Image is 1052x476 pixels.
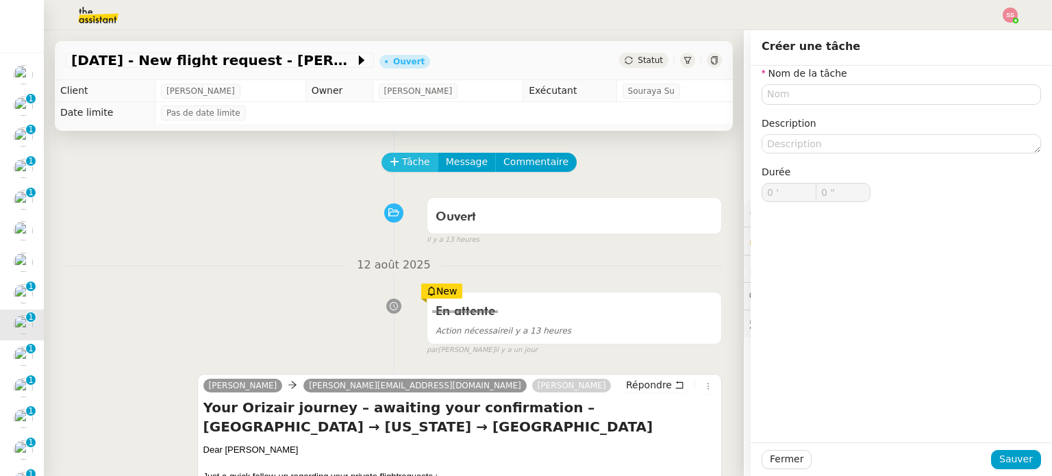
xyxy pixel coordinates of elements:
img: users%2FC9SBsJ0duuaSgpQFj5LgoEX8n0o2%2Favatar%2Fec9d51b8-9413-4189-adfb-7be4d8c96a3c [14,284,33,303]
img: users%2FC9SBsJ0duuaSgpQFj5LgoEX8n0o2%2Favatar%2Fec9d51b8-9413-4189-adfb-7be4d8c96a3c [14,440,33,460]
input: 0 min [762,184,816,201]
nz-badge-sup: 1 [26,406,36,416]
p: 1 [28,438,34,450]
nz-badge-sup: 1 [26,375,36,385]
p: 1 [28,312,34,325]
div: Ouvert [393,58,425,66]
span: Sauver [999,451,1033,467]
img: users%2FC9SBsJ0duuaSgpQFj5LgoEX8n0o2%2Favatar%2Fec9d51b8-9413-4189-adfb-7be4d8c96a3c [14,97,33,116]
input: 0 sec [816,184,870,201]
small: [PERSON_NAME] [427,345,538,356]
button: Commentaire [495,153,577,172]
a: [PERSON_NAME][EMAIL_ADDRESS][DOMAIN_NAME] [303,379,527,392]
span: Statut [638,55,663,65]
img: users%2FXPWOVq8PDVf5nBVhDcXguS2COHE3%2Favatar%2F3f89dc26-16aa-490f-9632-b2fdcfc735a1 [14,159,33,178]
span: Répondre [626,378,672,392]
img: users%2FC9SBsJ0duuaSgpQFj5LgoEX8n0o2%2Favatar%2Fec9d51b8-9413-4189-adfb-7be4d8c96a3c [14,221,33,240]
span: Créer une tâche [762,40,860,53]
span: il y a 13 heures [427,234,479,246]
span: En attente [436,305,495,318]
div: 🔐Données client [744,227,1052,254]
div: ⚙️Procédures [744,200,1052,227]
span: 🔐 [749,233,838,249]
img: svg [1003,8,1018,23]
td: Client [55,80,155,102]
div: Dear [PERSON_NAME] [203,443,716,457]
span: il y a 13 heures [436,326,571,336]
span: Durée [762,166,790,177]
img: users%2FC9SBsJ0duuaSgpQFj5LgoEX8n0o2%2Favatar%2Fec9d51b8-9413-4189-adfb-7be4d8c96a3c [14,409,33,428]
p: 1 [28,188,34,200]
nz-badge-sup: 1 [26,344,36,353]
p: 1 [28,156,34,168]
span: 💬 [749,290,837,301]
nz-badge-sup: 1 [26,156,36,166]
img: users%2FC9SBsJ0duuaSgpQFj5LgoEX8n0o2%2Favatar%2Fec9d51b8-9413-4189-adfb-7be4d8c96a3c [14,347,33,366]
span: Pas de date limite [166,106,240,120]
img: users%2FW4OQjB9BRtYK2an7yusO0WsYLsD3%2Favatar%2F28027066-518b-424c-8476-65f2e549ac29 [14,253,33,272]
div: New [421,284,463,299]
nz-badge-sup: 1 [26,438,36,447]
button: Message [438,153,496,172]
span: [PERSON_NAME] [384,84,453,98]
span: Souraya Su [628,84,675,98]
button: Répondre [621,377,689,392]
span: [DATE] - New flight request - [PERSON_NAME] [71,53,355,67]
nz-badge-sup: 1 [26,312,36,322]
p: 1 [28,406,34,418]
button: Tâche [381,153,438,172]
td: Date limite [55,102,155,124]
p: 1 [28,344,34,356]
p: 1 [28,281,34,294]
nz-badge-sup: 1 [26,125,36,134]
div: 🕵️Autres demandes en cours 19 [744,310,1052,337]
span: 🕵️ [749,318,925,329]
span: il y a un jour [495,345,538,356]
span: Ouvert [436,211,476,223]
img: users%2FSoHiyPZ6lTh48rkksBJmVXB4Fxh1%2Favatar%2F784cdfc3-6442-45b8-8ed3-42f1cc9271a4 [14,65,33,84]
span: 12 août 2025 [346,256,441,275]
a: [PERSON_NAME] [203,379,283,392]
span: ⏲️ [749,263,844,274]
img: users%2FC9SBsJ0duuaSgpQFj5LgoEX8n0o2%2Favatar%2Fec9d51b8-9413-4189-adfb-7be4d8c96a3c [14,378,33,397]
span: par [427,345,438,356]
span: [PERSON_NAME] [166,84,235,98]
button: Sauver [991,450,1041,469]
img: users%2FC9SBsJ0duuaSgpQFj5LgoEX8n0o2%2Favatar%2Fec9d51b8-9413-4189-adfb-7be4d8c96a3c [14,315,33,334]
input: Nom [762,84,1041,104]
span: Commentaire [503,154,568,170]
span: Message [446,154,488,170]
nz-badge-sup: 1 [26,281,36,291]
p: 1 [28,125,34,137]
span: ⚙️ [749,205,821,221]
button: Fermer [762,450,812,469]
p: 1 [28,375,34,388]
div: ⏲️Tâches 4:16 [744,255,1052,282]
nz-badge-sup: 1 [26,94,36,103]
td: Owner [305,80,373,102]
label: Description [762,118,816,129]
p: 1 [28,94,34,106]
nz-badge-sup: 1 [26,188,36,197]
td: Exécutant [523,80,616,102]
div: 💬Commentaires [744,283,1052,310]
label: Nom de la tâche [762,68,847,79]
span: Action nécessaire [436,326,508,336]
img: users%2FCk7ZD5ubFNWivK6gJdIkoi2SB5d2%2Favatar%2F3f84dbb7-4157-4842-a987-fca65a8b7a9a [14,127,33,147]
img: users%2FC9SBsJ0duuaSgpQFj5LgoEX8n0o2%2Favatar%2Fec9d51b8-9413-4189-adfb-7be4d8c96a3c [14,190,33,210]
a: [PERSON_NAME] [532,379,612,392]
h4: Your Orizair journey – awaiting your confirmation – [GEOGRAPHIC_DATA] → [US_STATE] → [GEOGRAPHIC_... [203,398,716,436]
span: Fermer [770,451,803,467]
span: Tâche [402,154,430,170]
